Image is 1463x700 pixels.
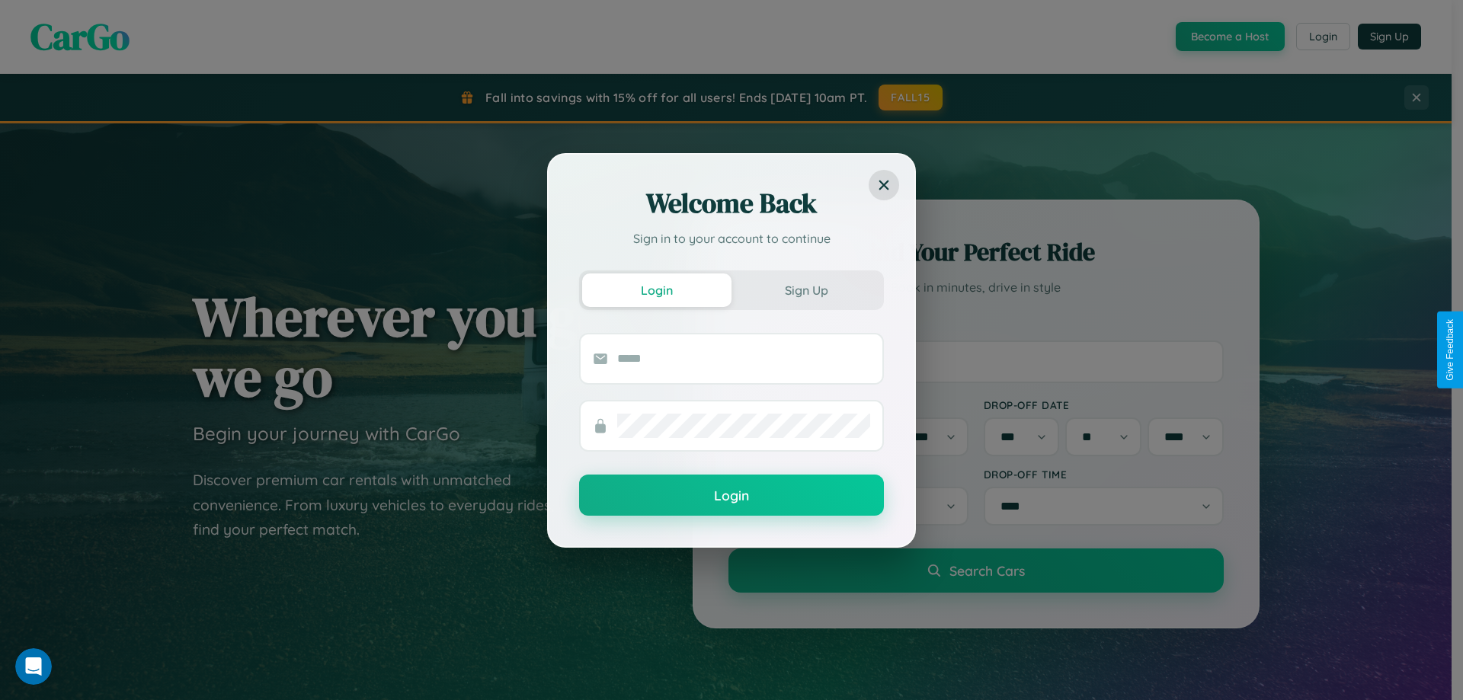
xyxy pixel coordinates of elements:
[582,273,731,307] button: Login
[731,273,881,307] button: Sign Up
[579,229,884,248] p: Sign in to your account to continue
[15,648,52,685] iframe: Intercom live chat
[1445,319,1455,381] div: Give Feedback
[579,185,884,222] h2: Welcome Back
[579,475,884,516] button: Login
